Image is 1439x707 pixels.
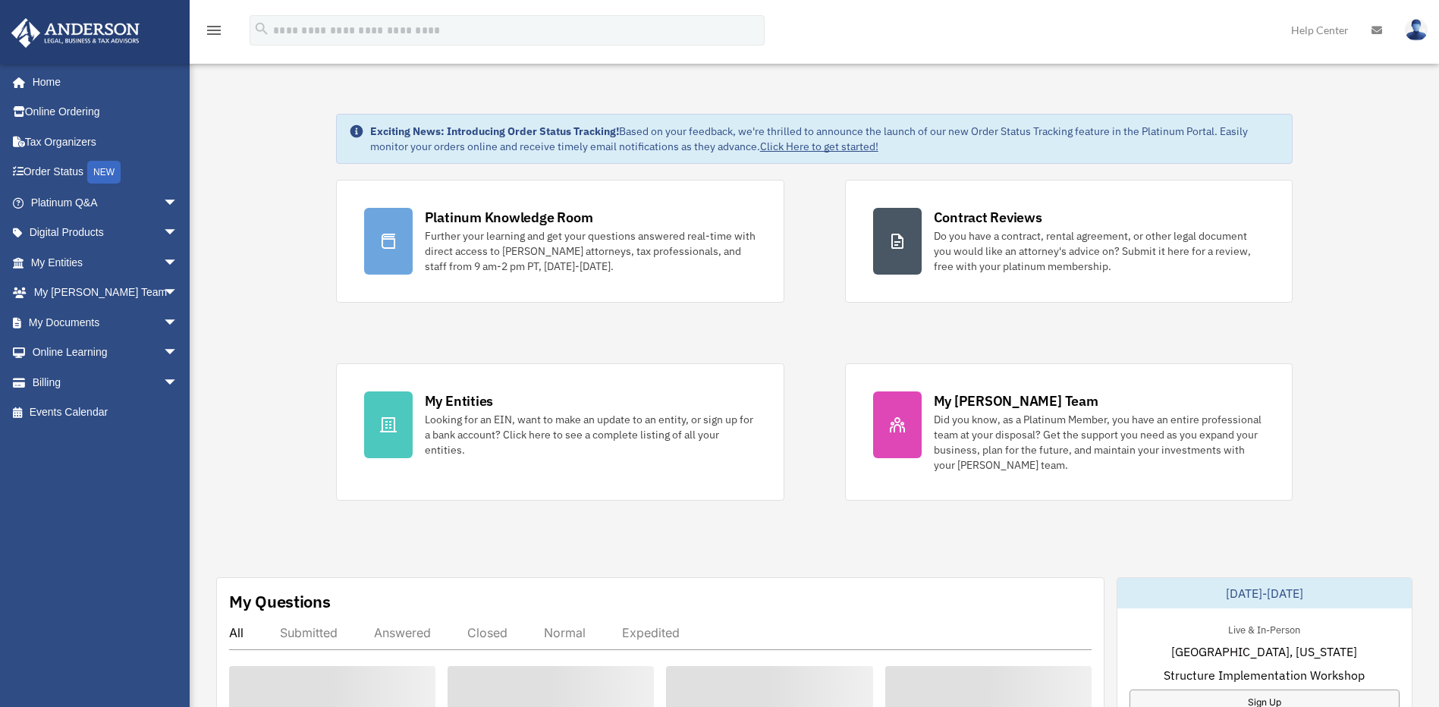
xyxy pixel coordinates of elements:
[374,625,431,640] div: Answered
[425,391,493,410] div: My Entities
[11,187,201,218] a: Platinum Q&Aarrow_drop_down
[370,124,1280,154] div: Based on your feedback, we're thrilled to announce the launch of our new Order Status Tracking fe...
[11,397,201,428] a: Events Calendar
[1164,666,1365,684] span: Structure Implementation Workshop
[11,67,193,97] a: Home
[845,180,1293,303] a: Contract Reviews Do you have a contract, rental agreement, or other legal document you would like...
[1405,19,1428,41] img: User Pic
[425,228,756,274] div: Further your learning and get your questions answered real-time with direct access to [PERSON_NAM...
[336,363,784,501] a: My Entities Looking for an EIN, want to make an update to an entity, or sign up for a bank accoun...
[934,391,1098,410] div: My [PERSON_NAME] Team
[163,247,193,278] span: arrow_drop_down
[11,97,201,127] a: Online Ordering
[1216,621,1312,636] div: Live & In-Person
[280,625,338,640] div: Submitted
[934,412,1265,473] div: Did you know, as a Platinum Member, you have an entire professional team at your disposal? Get th...
[336,180,784,303] a: Platinum Knowledge Room Further your learning and get your questions answered real-time with dire...
[253,20,270,37] i: search
[163,338,193,369] span: arrow_drop_down
[622,625,680,640] div: Expedited
[11,307,201,338] a: My Documentsarrow_drop_down
[1171,643,1357,661] span: [GEOGRAPHIC_DATA], [US_STATE]
[163,278,193,309] span: arrow_drop_down
[11,247,201,278] a: My Entitiesarrow_drop_down
[7,18,144,48] img: Anderson Advisors Platinum Portal
[934,208,1042,227] div: Contract Reviews
[760,140,878,153] a: Click Here to get started!
[229,590,331,613] div: My Questions
[11,367,201,397] a: Billingarrow_drop_down
[163,187,193,218] span: arrow_drop_down
[544,625,586,640] div: Normal
[1117,578,1412,608] div: [DATE]-[DATE]
[229,625,243,640] div: All
[163,218,193,249] span: arrow_drop_down
[845,363,1293,501] a: My [PERSON_NAME] Team Did you know, as a Platinum Member, you have an entire professional team at...
[11,338,201,368] a: Online Learningarrow_drop_down
[205,21,223,39] i: menu
[425,208,593,227] div: Platinum Knowledge Room
[205,27,223,39] a: menu
[11,157,201,188] a: Order StatusNEW
[163,367,193,398] span: arrow_drop_down
[370,124,619,138] strong: Exciting News: Introducing Order Status Tracking!
[11,127,201,157] a: Tax Organizers
[87,161,121,184] div: NEW
[163,307,193,338] span: arrow_drop_down
[467,625,507,640] div: Closed
[934,228,1265,274] div: Do you have a contract, rental agreement, or other legal document you would like an attorney's ad...
[425,412,756,457] div: Looking for an EIN, want to make an update to an entity, or sign up for a bank account? Click her...
[11,218,201,248] a: Digital Productsarrow_drop_down
[11,278,201,308] a: My [PERSON_NAME] Teamarrow_drop_down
